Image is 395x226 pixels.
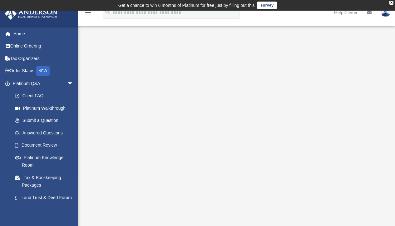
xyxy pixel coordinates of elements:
[9,90,83,102] a: Client FAQ
[9,139,83,152] a: Document Review
[4,52,83,65] a: Tax Organizers
[84,9,92,16] i: menu
[36,66,50,76] div: NEW
[3,8,59,20] img: Anderson Advisors Platinum Portal
[381,8,390,17] img: User Pic
[67,77,80,90] span: arrow_drop_down
[9,191,83,204] a: Land Trust & Deed Forum
[9,151,83,171] a: Platinum Knowledge Room
[9,102,80,114] a: Platinum Walkthrough
[104,8,111,15] i: search
[389,1,393,5] div: close
[4,65,83,78] a: Order StatusNEW
[84,45,387,213] iframe: <span data-mce-type="bookmark" style="display: inline-block; width: 0px; overflow: hidden; line-h...
[257,2,277,9] a: survey
[118,2,255,9] div: Get a chance to win 6 months of Platinum for free just by filling out this
[9,114,83,127] a: Submit a Question
[9,171,83,191] a: Tax & Bookkeeping Packages
[4,40,83,53] a: Online Ordering
[9,127,83,139] a: Answered Questions
[4,28,83,40] a: Home
[9,204,83,216] a: Portal Feedback
[84,11,92,16] a: menu
[4,77,83,90] a: Platinum Q&Aarrow_drop_down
